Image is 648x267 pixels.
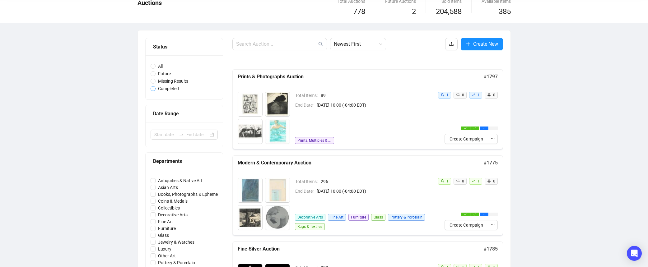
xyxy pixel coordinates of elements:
h5: Modern & Contemporary Auction [238,159,484,167]
span: Pottery & Porcelain [388,214,425,221]
h5: # 1775 [484,159,498,167]
span: Coins & Medals [156,198,190,205]
span: 1 [446,93,449,97]
span: Furniture [156,225,178,232]
span: Create Campaign [450,222,483,228]
button: Create Campaign [445,134,488,144]
span: Total Items [295,178,321,185]
span: 0 [462,179,464,183]
span: Total Items [295,92,321,99]
div: Open Intercom Messenger [627,246,642,261]
h5: Fine Silver Auction [238,245,484,253]
img: 5004_1.jpg [265,119,290,144]
span: swap-right [179,132,184,137]
img: 4002_1.jpg [265,178,290,202]
span: 1 [446,179,449,183]
a: Modern & Contemporary Auction#1775Total Items296End Date[DATE] 10:00 (-04:00 EDT)Decorative ArtsF... [232,155,503,235]
h5: # 1797 [484,73,498,81]
span: ellipsis [483,127,485,130]
span: Luxury [156,246,174,252]
span: retweet [456,93,460,97]
span: check [473,127,476,130]
span: 1 [478,179,480,183]
span: Rugs & Textiles [295,223,325,230]
span: Asian Arts [156,184,180,191]
span: Glass [156,232,171,239]
span: Fine Art [156,218,175,225]
img: 4001_1.jpg [238,178,262,202]
span: Books, Photographs & Ephemera [156,191,224,198]
span: Future [156,70,173,77]
span: rise [472,93,475,97]
span: Other Art [156,252,178,259]
img: 5001_1.jpg [238,92,262,116]
button: Create New [461,38,503,50]
span: user [441,93,444,97]
img: 4004_1.jpg [265,205,290,230]
span: rocket [487,93,491,97]
img: 4003_1.jpg [238,205,262,230]
span: All [156,63,165,70]
span: 204,588 [436,6,462,18]
span: 778 [353,7,365,16]
span: Create New [473,40,498,48]
span: Completed [156,85,181,92]
span: ellipsis [491,223,495,227]
img: 5003_1.jpg [238,119,262,144]
div: Departments [153,157,215,165]
span: ellipsis [483,213,485,216]
a: Prints & Photographs Auction#1797Total Items89End Date[DATE] 10:00 (-04:00 EDT)Prints, Multiples ... [232,69,503,149]
span: Glass [371,214,385,221]
span: End Date [295,102,317,108]
span: to [179,132,184,137]
span: [DATE] 10:00 (-04:00 EDT) [317,102,433,108]
span: Furniture [348,214,369,221]
span: 1 [478,93,480,97]
span: [DATE] 10:00 (-04:00 EDT) [317,188,433,195]
span: check [464,127,467,130]
span: Decorative Arts [156,211,190,218]
span: End Date [295,188,317,195]
input: Search Auction... [236,40,317,48]
div: Status [153,43,215,51]
span: 0 [493,93,495,97]
span: Jewelry & Watches [156,239,197,246]
img: 5002_1.jpg [265,92,290,116]
span: 2 [412,7,416,16]
h5: # 1785 [484,245,498,253]
input: End date [186,131,208,138]
span: Newest First [334,38,382,50]
span: search [318,42,323,47]
span: Create Campaign [450,136,483,142]
span: check [473,213,476,216]
input: Start date [154,131,176,138]
span: 0 [462,93,464,97]
div: Date Range [153,110,215,117]
span: Pottery & Porcelain [156,259,198,266]
span: Antiquities & Native Art [156,177,205,184]
span: rise [472,179,475,183]
span: 296 [321,178,433,185]
span: 0 [493,179,495,183]
span: Missing Results [156,78,191,85]
span: Prints, Multiples & Photographs [295,137,334,144]
span: plus [466,41,471,46]
span: retweet [456,179,460,183]
span: upload [449,41,454,46]
span: user [441,179,444,183]
span: Decorative Arts [295,214,325,221]
span: rocket [487,179,491,183]
span: ellipsis [491,136,495,141]
span: check [464,213,467,216]
span: 89 [321,92,433,99]
span: Collectibles [156,205,182,211]
button: Create Campaign [445,220,488,230]
span: 385 [499,7,511,16]
span: Fine Art [328,214,346,221]
h5: Prints & Photographs Auction [238,73,484,81]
